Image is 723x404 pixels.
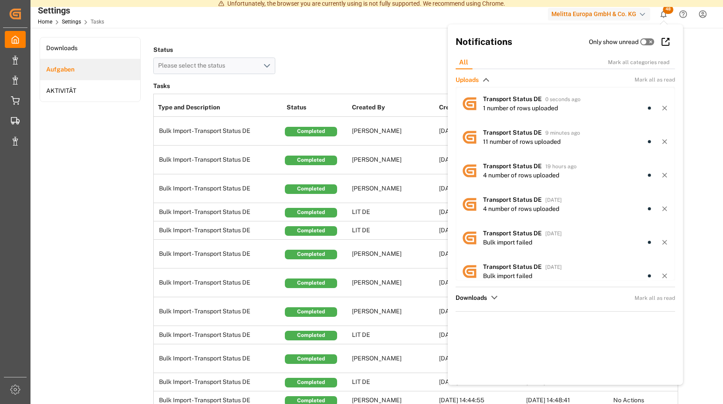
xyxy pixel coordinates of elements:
[284,98,350,117] th: Status
[437,221,524,240] td: [DATE] 12:14:49
[437,326,524,344] td: [DATE] 13:20:42
[38,4,104,17] div: Settings
[350,221,437,240] td: LIT DE
[456,187,675,221] a: avatarTransport Status DE[DATE]4 number of rows uploaded
[437,98,524,117] th: Created At
[350,203,437,221] td: LIT DE
[154,373,284,391] td: Bulk Import - Transport Status DE
[62,19,81,25] a: Settings
[350,344,437,373] td: [PERSON_NAME]
[40,37,140,59] a: Downloads
[153,58,275,74] button: open menu
[548,6,654,22] button: Melitta Europa GmbH & Co. KG
[483,196,542,203] span: Transport Status DE
[350,117,437,146] td: [PERSON_NAME]
[38,19,52,25] a: Home
[483,95,542,102] span: Transport Status DE
[483,272,532,281] div: Bulk import failed
[456,87,675,120] a: avatarTransport Status DE0 seconds ago1 number of rows uploaded
[350,146,437,174] td: [PERSON_NAME]
[40,59,140,80] a: Aufgaben
[456,123,483,151] img: avatar
[456,224,483,251] img: avatar
[154,221,284,240] td: Bulk Import - Transport Status DE
[154,268,284,297] td: Bulk Import - Transport Status DE
[350,297,437,326] td: [PERSON_NAME]
[545,130,580,136] span: 9 minutes ago
[483,171,559,180] div: 4 number of rows uploaded
[350,98,437,117] th: Created By
[654,4,673,24] button: show 48 new notifications
[285,331,337,340] div: Completed
[635,294,675,302] span: Mark all as read
[437,117,524,146] td: [DATE] 12:04:32
[608,58,679,66] div: Mark all categories read
[350,240,437,268] td: [PERSON_NAME]
[285,184,337,194] div: Completed
[154,297,284,326] td: Bulk Import - Transport Status DE
[483,104,558,113] div: 1 number of rows uploaded
[154,146,284,174] td: Bulk Import - Transport Status DE
[437,268,524,297] td: [DATE] 11:20:02
[545,197,562,203] span: [DATE]
[350,326,437,344] td: LIT DE
[158,62,230,69] span: Please select the status
[154,174,284,203] td: Bulk Import - Transport Status DE
[285,378,337,387] div: Completed
[456,154,675,187] a: avatarTransport Status DE19 hours ago4 number of rows uploaded
[154,98,284,117] th: Type and Description
[673,4,693,24] button: Help Center
[153,80,678,92] h3: Tasks
[456,120,675,154] a: avatarTransport Status DE9 minutes ago11 number of rows uploaded
[350,373,437,391] td: LIT DE
[456,255,675,288] a: avatarTransport Status DE[DATE]Bulk import failed
[285,156,337,165] div: Completed
[635,76,675,84] span: Mark all as read
[154,240,284,268] td: Bulk Import - Transport Status DE
[483,137,561,146] div: 11 number of rows uploaded
[456,258,483,285] img: avatar
[663,5,673,14] span: 48
[437,174,524,203] td: [DATE] 16:32:15
[285,250,337,259] div: Completed
[456,293,487,302] span: Downloads
[483,204,559,214] div: 4 number of rows uploaded
[483,163,542,170] span: Transport Status DE
[437,203,524,221] td: [DATE] 12:48:45
[545,163,577,170] span: 19 hours ago
[456,190,483,218] img: avatar
[456,90,483,117] img: avatar
[154,326,284,344] td: Bulk Import - Transport Status DE
[285,226,337,236] div: Completed
[483,230,542,237] span: Transport Status DE
[154,117,284,146] td: Bulk Import - Transport Status DE
[437,240,524,268] td: [DATE] 11:35:39
[456,157,483,184] img: avatar
[483,129,542,136] span: Transport Status DE
[545,231,562,237] span: [DATE]
[545,96,581,102] span: 0 seconds ago
[154,203,284,221] td: Bulk Import - Transport Status DE
[589,37,639,47] label: Only show unread
[285,127,337,136] div: Completed
[437,146,524,174] td: [DATE] 11:53:19
[285,307,337,317] div: Completed
[154,344,284,373] td: Bulk Import - Transport Status DE
[285,278,337,288] div: Completed
[452,56,475,69] div: All
[350,268,437,297] td: [PERSON_NAME]
[285,208,337,217] div: Completed
[437,344,524,373] td: [DATE] 15:57:33
[456,35,589,49] h2: Notifications
[483,238,532,247] div: Bulk import failed
[153,44,275,56] h4: Status
[456,75,479,85] span: Uploads
[613,397,644,404] span: No Actions
[456,221,675,255] a: avatarTransport Status DE[DATE]Bulk import failed
[350,174,437,203] td: [PERSON_NAME]
[483,263,542,270] span: Transport Status DE
[40,80,140,102] li: AKTIVITÄT
[548,8,650,20] div: Melitta Europa GmbH & Co. KG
